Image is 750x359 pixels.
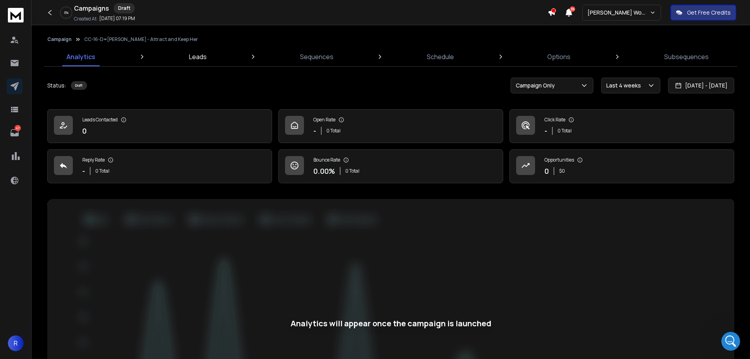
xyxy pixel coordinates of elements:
[138,3,152,17] div: Close
[8,8,24,22] img: logo
[587,9,650,17] p: [PERSON_NAME] Workspace
[22,4,35,17] img: Profile image for Lakshita
[114,3,135,13] div: Draft
[7,242,151,255] textarea: Message…
[28,135,151,168] div: Why are you talking about capitalization.......that was not my point.
[95,168,109,174] p: 0 Total
[6,81,151,135] div: Lakshita says…
[82,157,105,163] p: Reply Rate
[313,157,340,163] p: Bounce Rate
[5,3,20,18] button: go back
[13,86,123,124] div: Regarding transferring leads, could you please share a video recording or screenshot on what the ...
[670,5,736,20] button: Get Free Credits
[35,140,145,163] div: Why are you talking about capitalization.......that was not my point.
[544,166,549,177] p: 0
[544,125,547,136] p: -
[67,52,95,61] p: Analytics
[557,128,572,134] p: 0 Total
[313,166,335,177] p: 0.00 %
[278,109,503,143] a: Open Rate-0 Total
[38,4,65,10] h1: Lakshita
[71,81,87,90] div: Draft
[606,82,644,89] p: Last 4 weeks
[74,16,98,22] p: Created At:
[123,3,138,18] button: Home
[291,318,491,329] div: Analytics will appear once the campaign is launched
[326,128,341,134] p: 0 Total
[295,47,338,66] a: Sequences
[12,258,19,264] button: Emoji picker
[516,82,558,89] p: Campaign Only
[6,81,129,129] div: Regarding transferring leads, could you please share a video recording or screenshot on what the ...
[721,332,740,351] iframe: Intercom live chat
[547,52,570,61] p: Options
[6,174,129,214] div: Got it, I was referring to the contents of the name of the campaign, do you mean the content of t...
[570,6,575,12] span: 36
[189,52,207,61] p: Leads
[184,47,211,66] a: Leads
[15,125,21,131] p: 47
[47,109,272,143] a: Leads Contacted0
[543,47,575,66] a: Options
[47,36,72,43] button: Campaign
[8,335,24,351] button: R
[687,9,731,17] p: Get Free Credits
[28,221,151,299] div: If you place text in the search box and press enter you will see the results so that is fine. But...
[422,47,459,66] a: Schedule
[38,10,54,18] p: Active
[313,117,335,123] p: Open Rate
[50,258,56,264] button: Start recording
[99,15,135,22] p: [DATE] 07:19 PM
[427,52,454,61] p: Schedule
[300,52,333,61] p: Sequences
[74,4,109,13] h1: Campaigns
[7,125,22,141] a: 47
[35,225,145,295] div: If you place text in the search box and press enter you will see the results so that is fine. But...
[6,135,151,174] div: Robert says…
[659,47,713,66] a: Subsequences
[37,258,44,264] button: Upload attachment
[13,179,123,210] div: Got it, I was referring to the contents of the name of the campaign, do you mean the content of t...
[345,168,359,174] p: 0 Total
[313,125,316,136] p: -
[62,47,100,66] a: Analytics
[135,255,148,268] button: Send a message…
[82,166,85,177] p: -
[509,149,734,183] a: Opportunities0$0
[84,36,198,43] p: CC-16-D=[PERSON_NAME] - Attract and Keep Her
[278,149,503,183] a: Bounce Rate0.00%0 Total
[6,174,151,221] div: Lakshita says…
[25,258,31,264] button: Gif picker
[82,125,87,136] p: 0
[82,117,118,123] p: Leads Contacted
[509,109,734,143] a: Click Rate-0 Total
[47,82,66,89] p: Status:
[544,157,574,163] p: Opportunities
[544,117,565,123] p: Click Rate
[559,168,565,174] p: $ 0
[6,221,151,306] div: Robert says…
[64,10,69,15] p: 0 %
[664,52,709,61] p: Subsequences
[668,78,734,93] button: [DATE] - [DATE]
[47,149,272,183] a: Reply Rate-0 Total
